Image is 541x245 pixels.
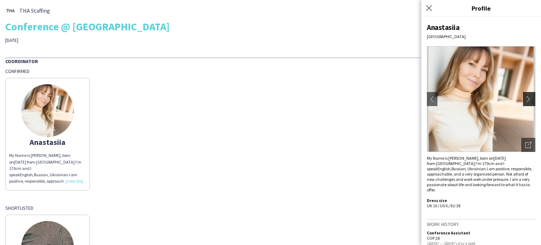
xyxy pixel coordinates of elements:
[427,23,535,32] div: Anastasiia
[427,221,535,227] h3: Work history
[427,166,532,192] span: I am positive, responsible, approachable, and a very organized person. Not afraid of new challeng...
[437,166,452,171] span: English,
[5,68,536,74] div: Confirmed
[9,139,86,145] div: Anastasiia
[452,166,487,171] span: Russian, Ukrainian.
[21,84,74,137] img: thumb-66eacf62db2b9.jpg
[5,57,536,65] div: Coordinator
[5,21,536,32] div: Conference @ [GEOGRAPHIC_DATA]
[19,7,50,14] span: THA Staffing
[5,37,191,43] div: [DATE]
[20,172,34,177] span: English,
[421,4,541,13] h3: Profile
[427,34,535,39] div: [GEOGRAPHIC_DATA]
[9,153,70,164] span: My Name is [PERSON_NAME], born on
[427,198,535,203] h5: Dress size
[427,46,535,152] img: Crew avatar or photo
[427,155,506,171] span: [DATE] from [GEOGRAPHIC_DATA] I'm 170cm and I speak
[9,159,81,177] span: [DATE] from [GEOGRAPHIC_DATA] I'm 170cm and I speak
[5,205,536,211] div: Shortlisted
[427,203,460,208] span: UK 10 / US 6 / EU 38
[427,155,493,161] span: My Name is [PERSON_NAME], born on
[427,235,535,241] div: COP 28
[5,5,16,16] img: thumb-0b1c4840-441c-4cf7-bc0f-fa59e8b685e2..jpg
[521,138,535,152] div: Open photos pop-in
[34,172,69,177] span: Russian, Ukrainian.
[427,230,535,235] div: Conference Assistant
